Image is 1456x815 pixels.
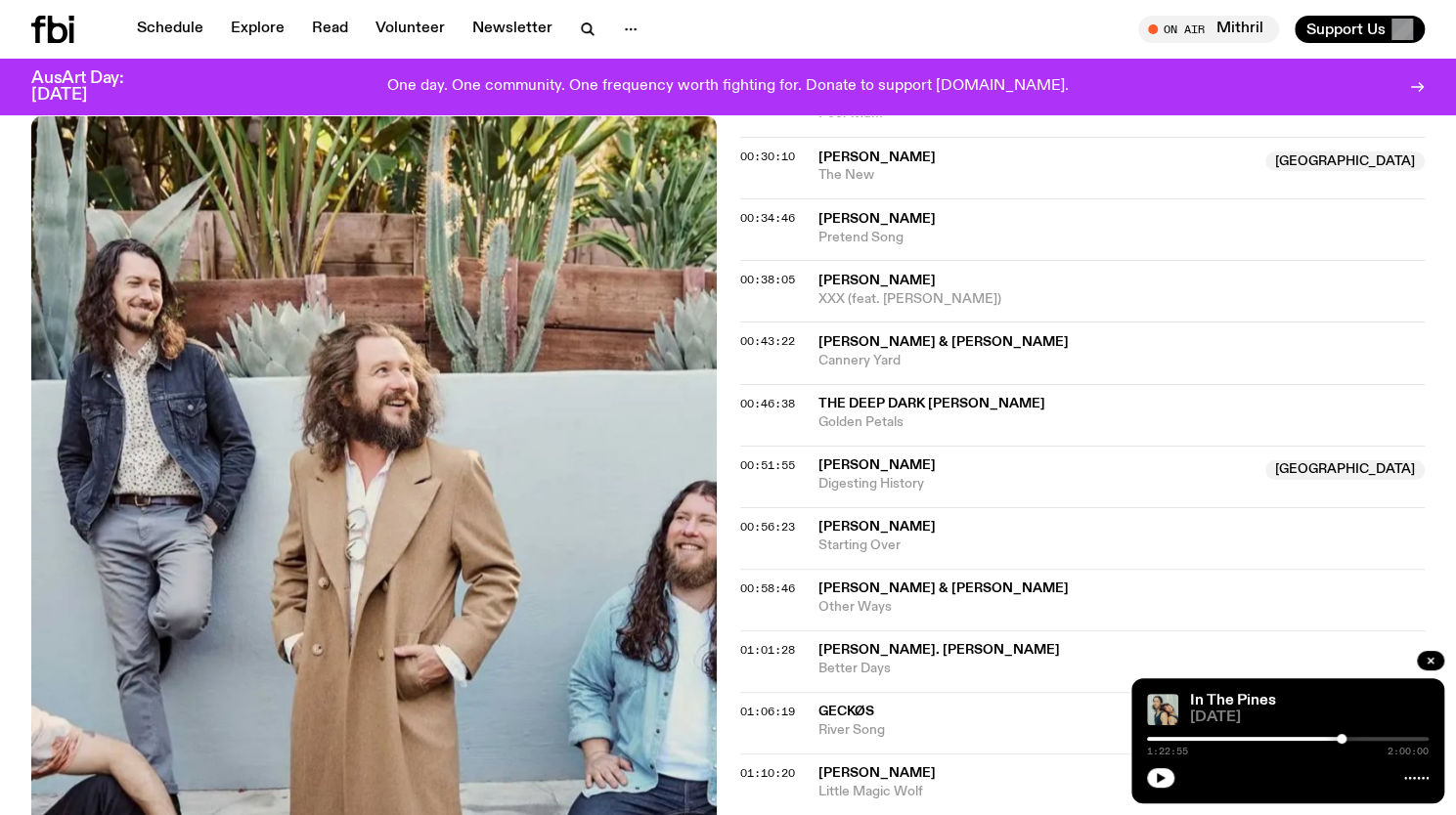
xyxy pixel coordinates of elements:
[740,707,795,717] button: 01:06:19
[1265,151,1425,171] span: [GEOGRAPHIC_DATA]
[740,645,795,656] button: 01:01:28
[31,70,156,104] h3: AusArt Day: [DATE]
[740,333,795,349] span: 00:43:22
[818,274,936,287] span: [PERSON_NAME]
[364,16,457,43] a: Volunteer
[740,272,795,287] span: 00:38:05
[461,16,564,43] a: Newsletter
[818,721,1426,740] span: River Song
[1388,747,1429,756] span: 2:00:00
[818,229,1426,247] span: Pretend Song
[219,16,296,43] a: Explore
[818,290,1426,309] span: XXX (feat. [PERSON_NAME])
[740,460,795,471] button: 00:51:55
[740,210,795,226] span: 00:34:46
[740,275,795,285] button: 00:38:05
[740,768,795,779] button: 01:10:20
[1265,460,1425,480] span: [GEOGRAPHIC_DATA]
[1306,21,1386,38] span: Support Us
[740,519,795,535] span: 00:56:23
[740,213,795,224] button: 00:34:46
[387,78,1069,96] p: One day. One community. One frequency worth fighting for. Donate to support [DOMAIN_NAME].
[740,396,795,411] span: 00:46:38
[818,150,936,164] span: [PERSON_NAME]
[300,16,360,43] a: Read
[1190,693,1276,708] a: In The Pines
[1295,16,1425,43] button: Support Us
[740,583,795,594] button: 00:58:46
[740,522,795,533] button: 00:56:23
[740,457,795,473] span: 00:51:55
[818,352,1426,370] span: Cannery Yard
[740,642,795,658] span: 01:01:28
[818,536,1426,555] span: Starting Over
[740,151,795,162] button: 00:30:10
[740,704,795,719] span: 01:06:19
[740,336,795,347] button: 00:43:22
[818,598,1426,617] span: Other Ways
[818,166,1255,185] span: The New
[818,783,1426,801] span: Little Magic Wolf
[818,660,1426,678] span: Better Days
[740,765,795,781] span: 01:10:20
[1190,710,1429,725] span: [DATE]
[818,475,1255,493] span: Digesting History
[818,397,1045,410] span: The Deep Dark [PERSON_NAME]
[125,16,215,43] a: Schedule
[740,580,795,596] span: 00:58:46
[818,766,936,780] span: [PERSON_NAME]
[818,520,936,534] span: [PERSON_NAME]
[1147,747,1188,756] span: 1:22:55
[818,335,1069,349] span: [PERSON_NAME] & [PERSON_NAME]
[740,399,795,409] button: 00:46:38
[818,643,1060,657] span: [PERSON_NAME]. [PERSON_NAME]
[818,212,936,226] span: [PERSON_NAME]
[818,581,1069,595] span: [PERSON_NAME] & [PERSON_NAME]
[1138,16,1279,43] button: On AirMithril
[818,413,1426,432] span: Golden Petals
[818,458,936,472] span: [PERSON_NAME]
[818,705,874,718] span: Geckøs
[740,149,795,164] span: 00:30:10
